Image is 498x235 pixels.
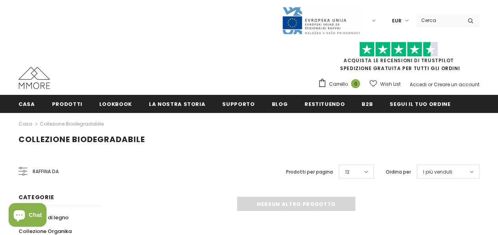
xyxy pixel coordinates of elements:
span: or [428,81,433,88]
span: I più venduti [423,168,452,176]
span: Categorie [19,193,54,201]
a: Lookbook [99,95,132,113]
span: 12 [345,168,349,176]
a: Javni Razpis [282,17,360,24]
span: SPEDIZIONE GRATUITA PER TUTTI GLI ORDINI [318,45,479,72]
a: Carrello 0 [318,78,364,90]
span: Collezione Organika [19,228,72,235]
a: supporto [222,95,255,113]
span: Wish List [380,80,401,88]
inbox-online-store-chat: Shopify online store chat [6,203,49,229]
input: Search Site [416,15,462,26]
a: Restituendo [305,95,345,113]
a: Blog [272,95,288,113]
img: Javni Razpis [282,6,360,35]
span: Carrello [329,80,348,88]
span: EUR [392,17,401,25]
span: Raffina da [33,167,59,176]
label: Prodotti per pagina [286,168,333,176]
a: Wish List [370,77,401,91]
span: supporto [222,100,255,108]
a: Casa [19,119,32,129]
a: Accedi [410,81,427,88]
span: 0 [351,79,360,88]
span: Segui il tuo ordine [390,100,450,108]
a: Casa [19,95,35,113]
a: La nostra storia [149,95,205,113]
span: Restituendo [305,100,345,108]
span: La nostra storia [149,100,205,108]
a: Segui il tuo ordine [390,95,450,113]
a: Prodotti [52,95,82,113]
span: Blog [272,100,288,108]
span: Collezione biodegradabile [19,134,145,145]
a: Acquista le recensioni di TrustPilot [344,57,454,64]
a: B2B [362,95,373,113]
span: Lookbook [99,100,132,108]
span: B2B [362,100,373,108]
span: Prodotti [52,100,82,108]
img: Fidati di Pilot Stars [359,42,438,57]
a: Creare un account [434,81,479,88]
img: Casi MMORE [19,67,50,89]
label: Ordina per [386,168,411,176]
a: Collezione biodegradabile [40,120,104,127]
span: Casa [19,100,35,108]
